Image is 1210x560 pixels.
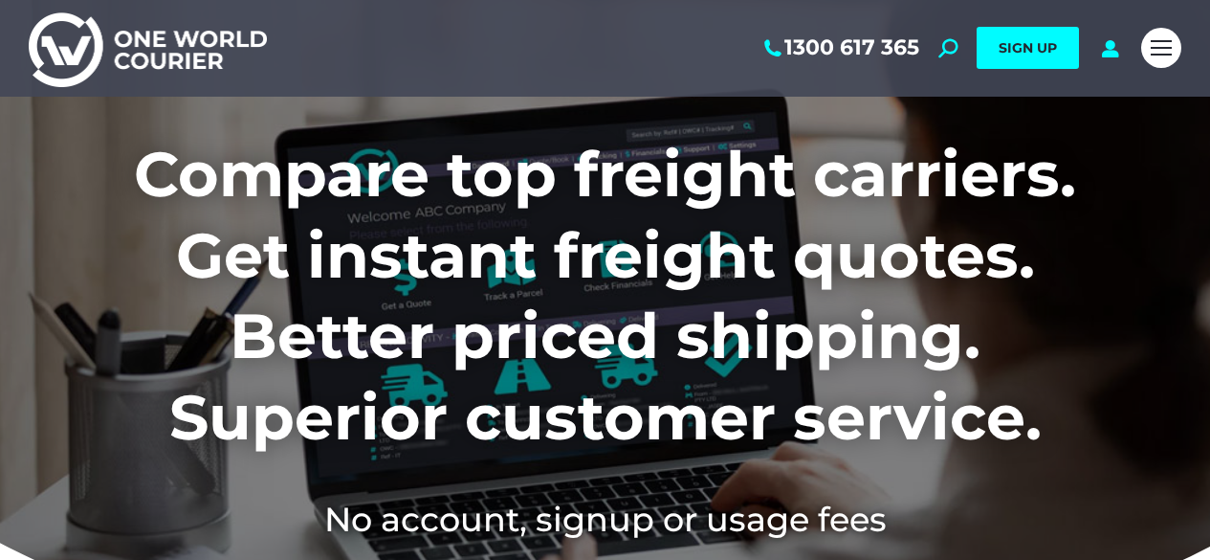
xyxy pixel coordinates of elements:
[29,496,1181,543] h2: No account, signup or usage fees
[760,35,919,60] a: 1300 617 365
[977,27,1079,69] a: SIGN UP
[29,134,1181,458] h1: Compare top freight carriers. Get instant freight quotes. Better priced shipping. Superior custom...
[999,39,1057,56] span: SIGN UP
[1141,28,1181,68] a: Mobile menu icon
[29,10,267,87] img: One World Courier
